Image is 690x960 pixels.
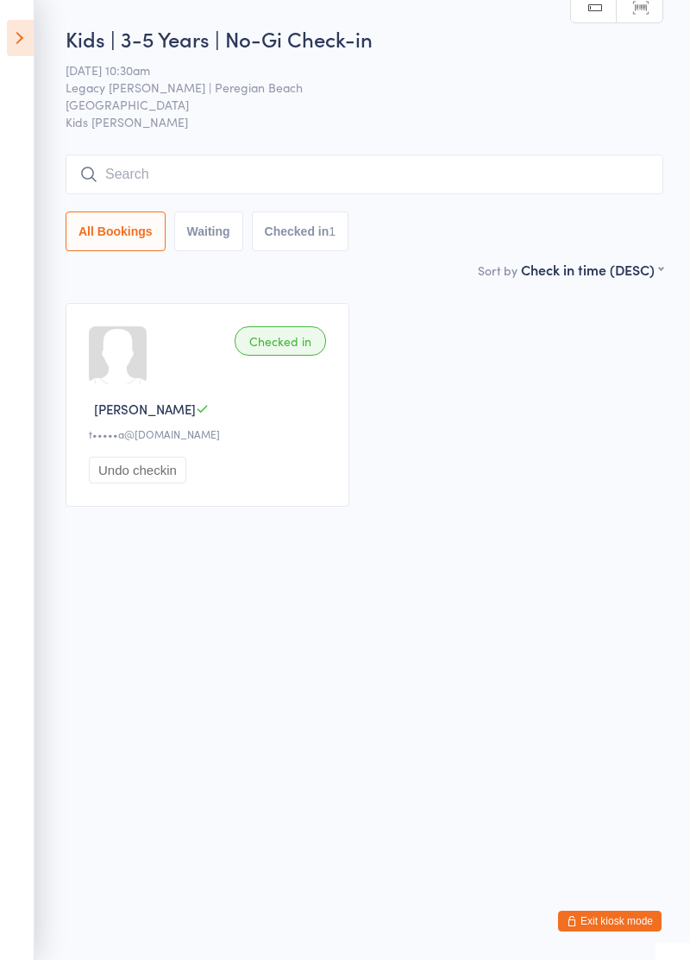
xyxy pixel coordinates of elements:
button: All Bookings [66,212,166,251]
span: Kids [PERSON_NAME] [66,113,663,130]
div: 1 [329,224,336,238]
button: Undo checkin [89,457,186,483]
span: Legacy [PERSON_NAME] | Peregian Beach [66,79,637,96]
span: [PERSON_NAME] [94,400,196,418]
span: [GEOGRAPHIC_DATA] [66,96,637,113]
input: Search [66,155,663,194]
button: Checked in1 [252,212,349,251]
button: Waiting [174,212,243,251]
button: Exit kiosk mode [558,911,662,932]
div: t•••••a@[DOMAIN_NAME] [89,426,331,441]
div: Check in time (DESC) [521,260,663,279]
h2: Kids | 3-5 Years | No-Gi Check-in [66,24,663,53]
div: Checked in [235,326,326,356]
label: Sort by [478,262,517,279]
span: [DATE] 10:30am [66,61,637,79]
